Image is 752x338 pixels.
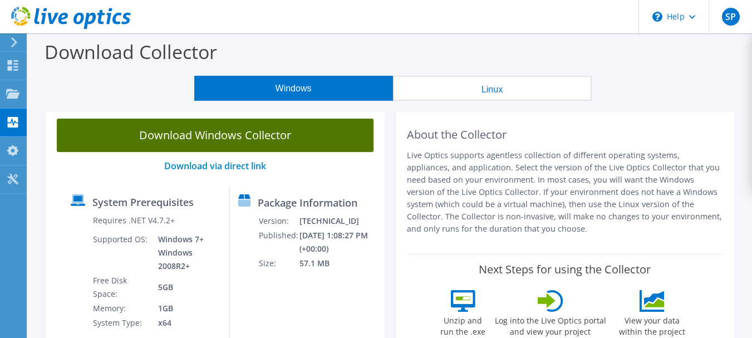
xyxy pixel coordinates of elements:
button: Linux [393,76,592,101]
label: System Prerequisites [92,197,194,208]
td: x64 [150,316,220,330]
td: Supported OS: [92,232,150,273]
td: Free Disk Space: [92,273,150,301]
label: View your data within the project [612,312,692,337]
svg: \n [652,12,662,22]
label: Log into the Live Optics portal and view your project [494,312,607,337]
td: System Type: [92,316,150,330]
a: Download via direct link [164,160,266,172]
td: [DATE] 1:08:27 PM (+00:00) [299,228,380,256]
td: Version: [258,214,299,228]
td: Memory: [92,301,150,316]
td: Size: [258,256,299,271]
td: 5GB [150,273,220,301]
p: Live Optics supports agentless collection of different operating systems, appliances, and applica... [407,149,724,235]
a: Download Windows Collector [57,119,373,152]
label: Unzip and run the .exe [438,312,489,337]
label: Download Collector [45,39,217,65]
td: 1GB [150,301,220,316]
td: [TECHNICAL_ID] [299,214,380,228]
button: Windows [194,76,393,101]
td: 57.1 MB [299,256,380,271]
label: Requires .NET V4.7.2+ [93,215,175,226]
td: Published: [258,228,299,256]
label: Package Information [258,197,357,208]
h2: About the Collector [407,128,724,141]
span: SP [722,8,740,26]
td: Windows 7+ Windows 2008R2+ [150,232,220,273]
label: Next Steps for using the Collector [479,263,651,276]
